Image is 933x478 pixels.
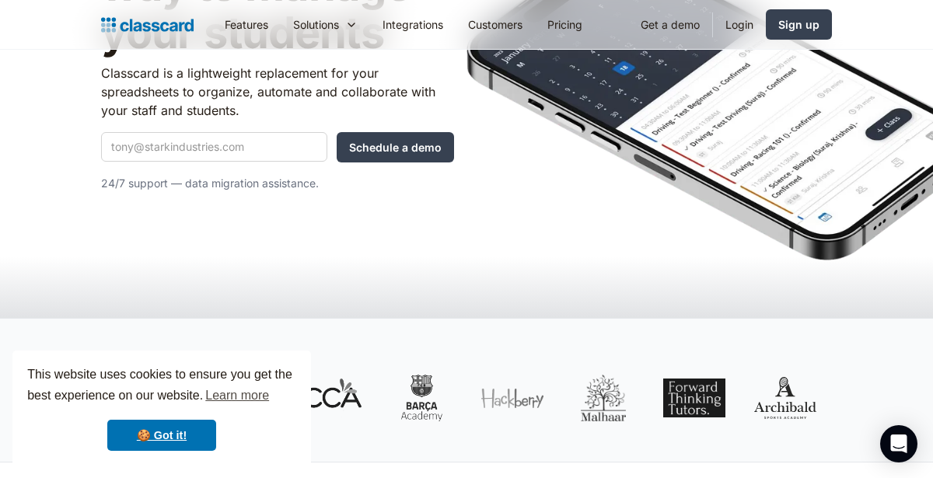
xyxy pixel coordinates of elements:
a: Login [713,7,766,42]
span: This website uses cookies to ensure you get the best experience on our website. [27,365,296,407]
a: Integrations [370,7,456,42]
div: cookieconsent [12,351,311,466]
a: Logo [101,14,194,36]
a: Sign up [766,9,832,40]
p: Classcard is a lightweight replacement for your spreadsheets to organize, automate and collaborat... [101,64,454,120]
a: Get a demo [628,7,712,42]
a: dismiss cookie message [107,420,216,451]
p: 24/7 support — data migration assistance. [101,174,454,193]
div: Solutions [281,7,370,42]
div: Sign up [778,16,819,33]
div: Open Intercom Messenger [880,425,917,462]
a: Customers [456,7,535,42]
input: Schedule a demo [337,132,454,162]
a: Pricing [535,7,595,42]
a: Features [212,7,281,42]
input: tony@starkindustries.com [101,132,327,162]
div: Solutions [293,16,339,33]
a: learn more about cookies [203,384,271,407]
form: Quick Demo Form [101,132,454,162]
